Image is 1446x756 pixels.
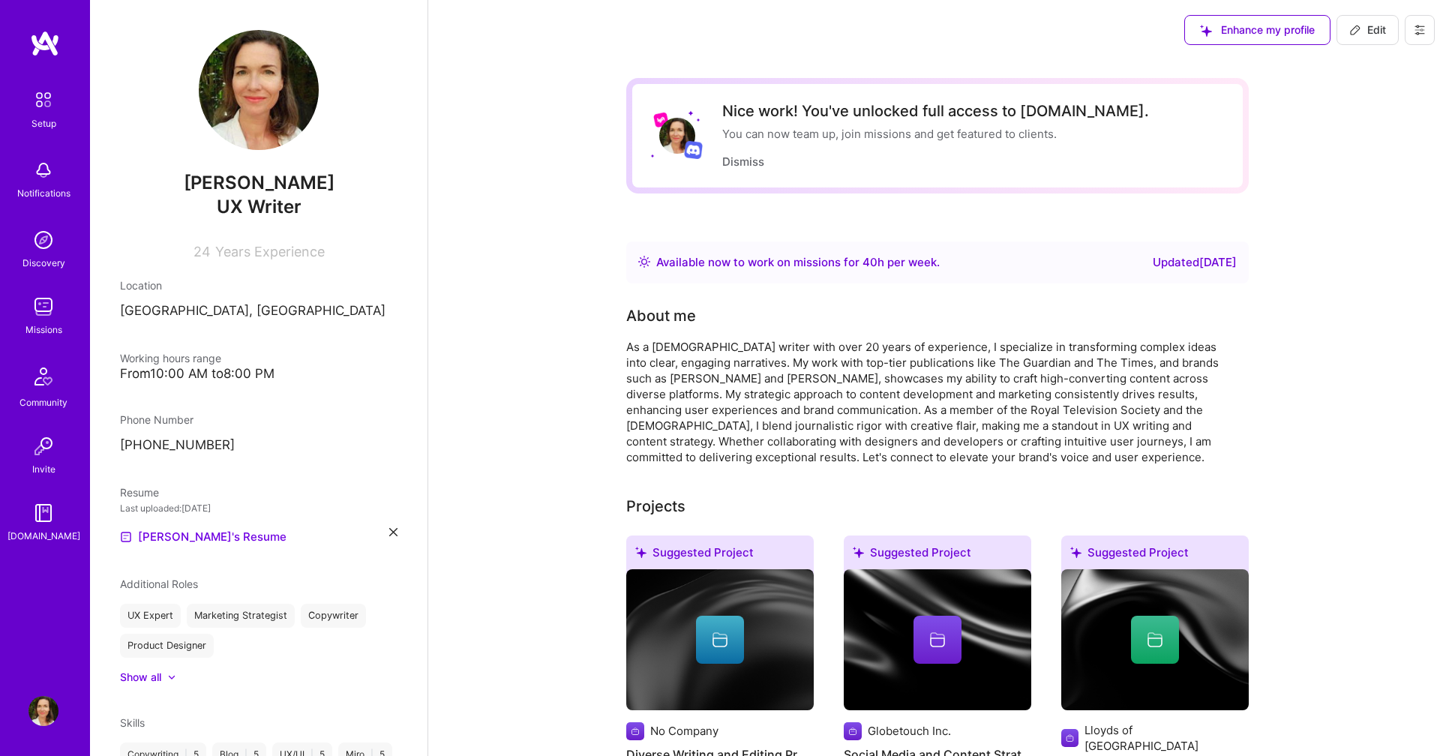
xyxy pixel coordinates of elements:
span: Years Experience [215,244,325,259]
div: Globetouch Inc. [868,723,951,739]
div: Lloyds of [GEOGRAPHIC_DATA] [1084,722,1248,754]
div: Suggested Project [626,535,814,575]
div: Show all [120,670,161,685]
div: Suggested Project [844,535,1031,575]
img: Invite [28,431,58,461]
img: Community [25,358,61,394]
a: [PERSON_NAME]'s Resume [120,528,286,546]
div: Suggested Project [1061,535,1249,575]
div: Missions [25,322,62,337]
i: icon Close [389,528,397,536]
span: [PERSON_NAME] [120,172,397,194]
img: guide book [28,498,58,528]
div: [DOMAIN_NAME] [7,528,80,544]
img: discovery [28,225,58,255]
img: bell [28,155,58,185]
img: setup [28,84,59,115]
span: Skills [120,716,145,729]
img: logo [30,30,60,57]
div: From 10:00 AM to 8:00 PM [120,366,397,382]
div: Available now to work on missions for h per week . [656,253,940,271]
img: cover [1061,569,1249,710]
div: Notifications [17,185,70,201]
span: Working hours range [120,352,221,364]
div: Discovery [22,255,65,271]
span: UX Writer [217,196,301,217]
span: Phone Number [120,413,193,426]
div: Community [19,394,67,410]
span: Resume [120,486,159,499]
span: 40 [862,255,877,269]
button: Dismiss [722,154,764,169]
img: User Avatar [199,30,319,150]
p: [GEOGRAPHIC_DATA], [GEOGRAPHIC_DATA] [120,302,397,320]
div: No Company [650,723,718,739]
p: [PHONE_NUMBER] [120,436,397,454]
div: You can now team up, join missions and get featured to clients. [722,126,1149,142]
div: Nice work! You've unlocked full access to [DOMAIN_NAME]. [722,102,1149,120]
span: 24 [193,244,211,259]
img: Resume [120,531,132,543]
div: Projects [626,495,685,517]
img: Availability [638,256,650,268]
div: Location [120,277,397,293]
div: Updated [DATE] [1153,253,1237,271]
img: Lyft logo [653,112,669,127]
img: User Avatar [659,118,695,154]
img: teamwork [28,292,58,322]
div: Marketing Strategist [187,604,295,628]
img: User Avatar [28,696,58,726]
span: Edit [1349,22,1386,37]
div: Invite [32,461,55,477]
img: Company logo [626,722,644,740]
i: icon SuggestedTeams [635,547,646,558]
div: Setup [31,115,56,131]
div: Last uploaded: [DATE] [120,500,397,516]
img: Company logo [1061,729,1079,747]
a: User Avatar [25,696,62,726]
img: Discord logo [684,140,703,159]
i: icon SuggestedTeams [853,547,864,558]
div: About me [626,304,696,327]
button: Edit [1336,15,1399,45]
img: cover [626,569,814,710]
div: Product Designer [120,634,214,658]
span: Additional Roles [120,577,198,590]
div: As a [DEMOGRAPHIC_DATA] writer with over 20 years of experience, I specialize in transforming com... [626,339,1226,465]
img: Company logo [844,722,862,740]
div: UX Expert [120,604,181,628]
img: cover [844,569,1031,710]
div: Copywriter [301,604,366,628]
i: icon SuggestedTeams [1070,547,1081,558]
